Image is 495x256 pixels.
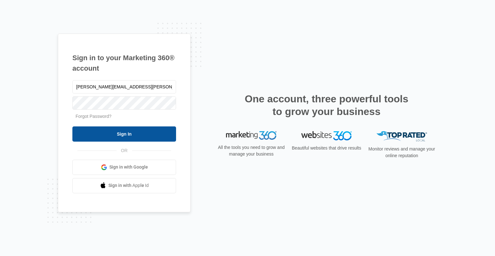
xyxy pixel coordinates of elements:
[72,126,176,142] input: Sign In
[72,178,176,193] a: Sign in with Apple Id
[216,144,287,157] p: All the tools you need to grow and manage your business
[243,93,410,118] h2: One account, three powerful tools to grow your business
[72,160,176,175] a: Sign in with Google
[72,53,176,74] h1: Sign in to your Marketing 360® account
[301,131,352,140] img: Websites 360
[376,131,427,142] img: Top Rated Local
[108,182,149,189] span: Sign in with Apple Id
[72,80,176,93] input: Email
[76,114,112,119] a: Forgot Password?
[109,164,148,170] span: Sign in with Google
[291,145,362,151] p: Beautiful websites that drive results
[117,147,132,154] span: OR
[226,131,277,140] img: Marketing 360
[366,146,437,159] p: Monitor reviews and manage your online reputation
